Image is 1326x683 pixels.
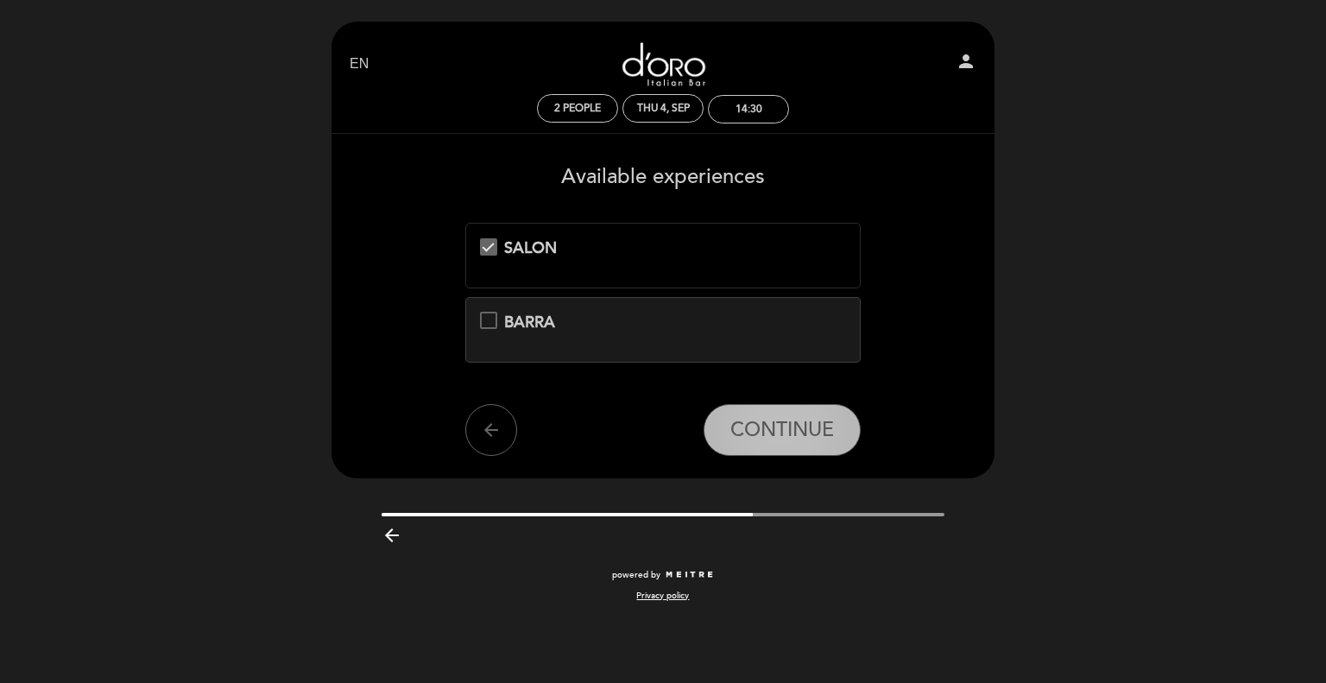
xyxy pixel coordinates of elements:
div: 14:30 [736,103,762,116]
i: arrow_backward [382,525,402,546]
md-checkbox: BARRA [480,312,847,334]
span: powered by [612,569,660,581]
span: SALON [504,238,557,257]
button: arrow_back [465,404,517,456]
i: person [956,51,976,72]
span: 2 people [554,102,601,115]
span: Available experiences [561,164,765,189]
a: powered by [612,569,714,581]
a: D'oro Italian Bar [555,41,771,88]
md-checkbox: SALON [480,237,847,260]
span: CONTINUE [730,418,834,442]
img: MEITRE [665,571,714,579]
button: CONTINUE [704,404,861,456]
span: BARRA [504,313,555,332]
div: Thu 4, Sep [637,102,690,115]
button: person [956,51,976,78]
i: arrow_back [481,420,502,440]
a: Privacy policy [636,590,689,602]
